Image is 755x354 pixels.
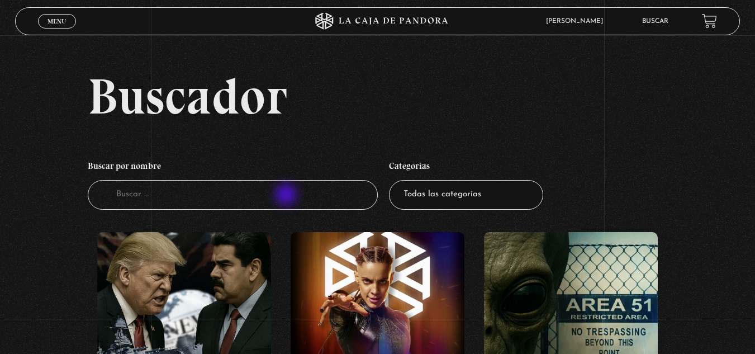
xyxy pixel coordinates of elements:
h4: Categorías [389,155,543,181]
span: Cerrar [44,27,70,35]
h4: Buscar por nombre [88,155,378,181]
a: View your shopping cart [702,13,717,29]
a: Buscar [642,18,668,25]
span: Menu [48,18,66,25]
h2: Buscador [88,71,740,121]
span: [PERSON_NAME] [540,18,614,25]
